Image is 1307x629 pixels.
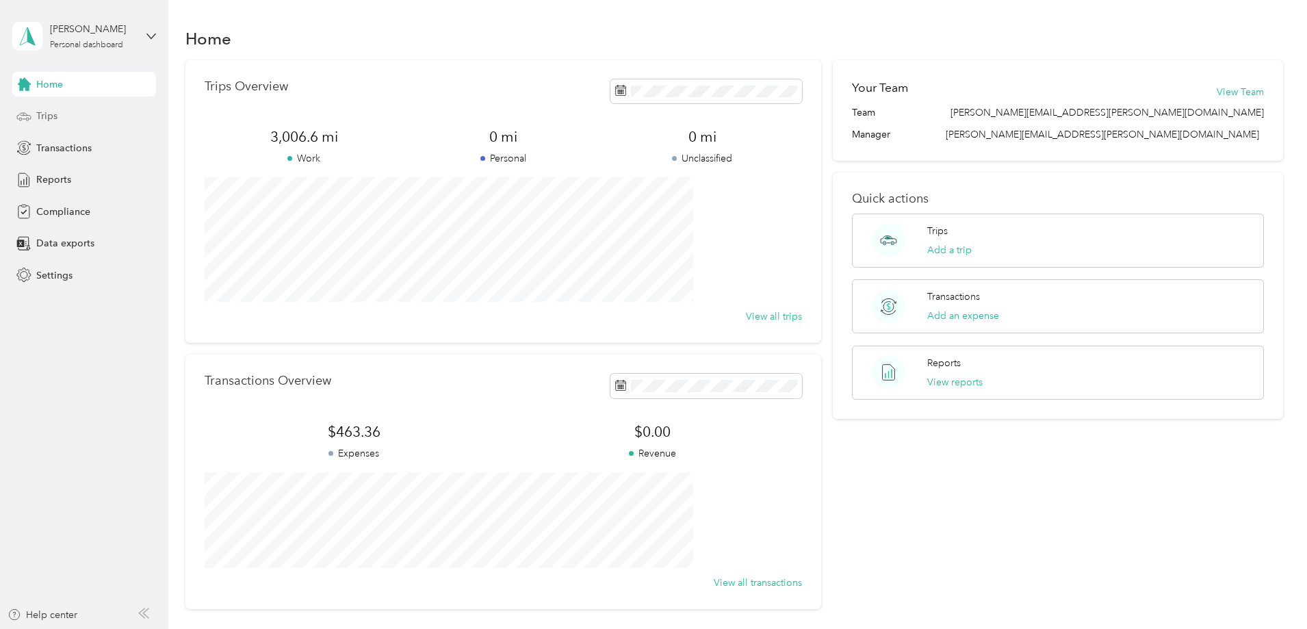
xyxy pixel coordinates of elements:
[205,374,331,388] p: Transactions Overview
[852,127,890,142] span: Manager
[927,290,980,304] p: Transactions
[36,77,63,92] span: Home
[503,446,801,461] p: Revenue
[36,205,90,219] span: Compliance
[950,105,1264,120] span: [PERSON_NAME][EMAIL_ADDRESS][PERSON_NAME][DOMAIN_NAME]
[852,105,875,120] span: Team
[205,422,503,441] span: $463.36
[404,127,603,146] span: 0 mi
[404,151,603,166] p: Personal
[205,151,404,166] p: Work
[927,356,961,370] p: Reports
[503,422,801,441] span: $0.00
[205,79,288,94] p: Trips Overview
[1230,552,1307,629] iframe: Everlance-gr Chat Button Frame
[8,608,77,622] button: Help center
[185,31,231,46] h1: Home
[603,127,802,146] span: 0 mi
[36,109,57,123] span: Trips
[36,141,92,155] span: Transactions
[36,236,94,251] span: Data exports
[927,375,983,389] button: View reports
[927,224,948,238] p: Trips
[50,22,135,36] div: [PERSON_NAME]
[927,243,972,257] button: Add a trip
[205,127,404,146] span: 3,006.6 mi
[36,268,73,283] span: Settings
[946,129,1259,140] span: [PERSON_NAME][EMAIL_ADDRESS][PERSON_NAME][DOMAIN_NAME]
[1217,85,1264,99] button: View Team
[927,309,999,323] button: Add an expense
[852,192,1264,206] p: Quick actions
[746,309,802,324] button: View all trips
[50,41,123,49] div: Personal dashboard
[852,79,908,97] h2: Your Team
[714,576,802,590] button: View all transactions
[205,446,503,461] p: Expenses
[36,172,71,187] span: Reports
[603,151,802,166] p: Unclassified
